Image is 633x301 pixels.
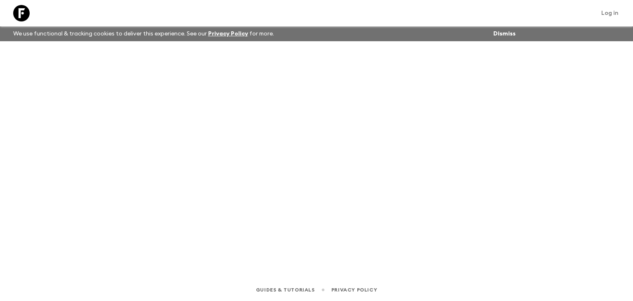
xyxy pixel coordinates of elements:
a: Guides & Tutorials [256,285,315,294]
a: Privacy Policy [208,31,248,37]
a: Privacy Policy [331,285,377,294]
button: Dismiss [491,28,518,40]
p: We use functional & tracking cookies to deliver this experience. See our for more. [10,26,277,41]
a: Log in [597,7,623,19]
